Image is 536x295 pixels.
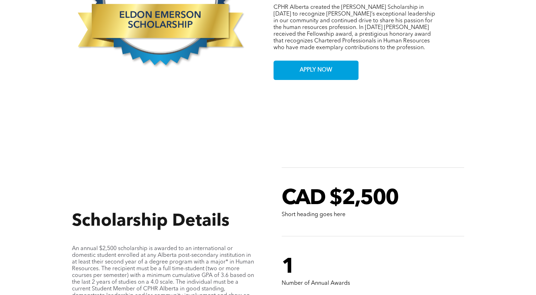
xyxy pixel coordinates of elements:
[72,213,230,230] span: Scholarship Details
[282,257,294,278] span: 1
[282,212,345,218] span: Short heading goes here
[282,188,398,209] span: CAD $2,500
[273,5,435,51] span: CPHR Alberta created the [PERSON_NAME] Scholarship in [DATE] to recognize [PERSON_NAME]’s excepti...
[282,280,350,286] span: Number of Annual Awards
[273,60,359,80] a: APPLY NOW
[297,63,335,77] span: APPLY NOW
